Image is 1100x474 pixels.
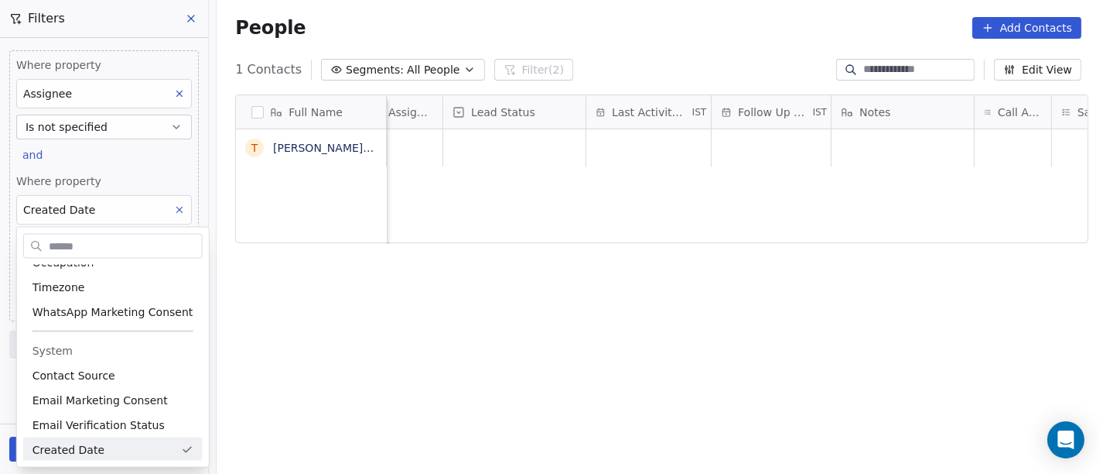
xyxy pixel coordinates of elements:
[32,393,168,408] span: Email Marketing Consent
[32,280,85,295] span: Timezone
[32,304,193,320] span: WhatsApp Marketing Consent
[32,368,115,383] span: Contact Source
[32,255,94,270] span: Occupation
[32,442,104,458] span: Created Date
[32,417,165,433] span: Email Verification Status
[32,343,73,359] span: System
